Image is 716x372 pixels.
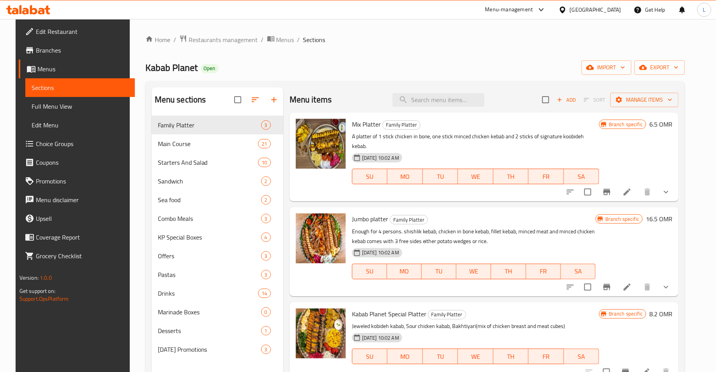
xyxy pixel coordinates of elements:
[246,90,265,109] span: Sort sections
[622,187,632,197] a: Edit menu item
[529,266,558,277] span: FR
[262,215,270,222] span: 3
[262,196,270,204] span: 2
[423,169,458,184] button: TU
[261,326,271,335] div: items
[36,139,129,148] span: Choice Groups
[158,214,261,223] div: Combo Meals
[646,213,672,224] h6: 16.5 OMR
[258,139,270,148] div: items
[158,307,261,317] span: Marinade Boxes
[25,78,135,97] a: Sections
[497,171,525,182] span: TH
[579,94,610,106] span: Select section first
[537,92,554,108] span: Select section
[261,195,271,205] div: items
[622,282,632,292] a: Edit menu item
[152,247,283,265] div: Offers3
[352,132,599,151] p: A platter of 1 stick chicken in bone, one stick minced chicken kebab and 2 sticks of signature ko...
[561,264,596,279] button: SA
[262,271,270,279] span: 3
[428,310,466,319] div: Family Platter
[390,215,428,224] div: Family Platter
[262,309,270,316] span: 0
[158,120,261,130] span: Family Platter
[352,349,387,364] button: SU
[383,120,420,129] span: Family Platter
[262,122,270,129] span: 3
[158,326,261,335] span: Desserts
[261,233,271,242] div: items
[456,264,491,279] button: WE
[382,120,421,130] div: Family Platter
[303,35,325,44] span: Sections
[661,282,671,292] svg: Show Choices
[564,266,592,277] span: SA
[40,273,52,283] span: 1.0.0
[352,227,596,246] p: Enough for 4 persons. shishlik kebab, chicken in bone kebab, fillet kebab, minced meat and minced...
[158,345,261,354] span: [DATE] Promotions
[201,65,219,72] span: Open
[554,94,579,106] button: Add
[580,184,596,200] span: Select to update
[561,183,580,201] button: sort-choices
[158,176,261,186] div: Sandwich
[189,35,258,44] span: Restaurants management
[158,139,258,148] span: Main Course
[290,94,332,106] h2: Menu items
[296,213,346,263] img: Jumbo platter
[564,349,599,364] button: SA
[598,278,616,296] button: Branch-specific-item
[261,345,271,354] div: items
[155,94,206,106] h2: Menu sections
[485,5,533,14] div: Menu-management
[458,349,493,364] button: WE
[602,215,642,223] span: Branch specific
[582,60,631,75] button: import
[606,121,646,128] span: Branch specific
[638,183,657,201] button: delete
[657,278,675,296] button: show more
[532,351,560,362] span: FR
[261,35,264,44] li: /
[158,195,261,205] span: Sea food
[261,214,271,223] div: items
[152,113,283,362] nav: Menu sections
[258,140,270,148] span: 21
[567,171,596,182] span: SA
[158,251,261,261] span: Offers
[657,183,675,201] button: show more
[588,63,625,72] span: import
[387,169,423,184] button: MO
[261,120,271,130] div: items
[158,270,261,279] span: Pastas
[201,64,219,73] div: Open
[391,351,419,362] span: MO
[352,213,388,225] span: Jumbo platter
[649,119,672,130] h6: 6.5 OMR
[262,327,270,335] span: 1
[152,134,283,153] div: Main Course21
[606,310,646,317] span: Branch specific
[152,265,283,284] div: Pastas3
[152,340,283,359] div: [DATE] Promotions3
[355,266,384,277] span: SU
[32,102,129,111] span: Full Menu View
[567,351,596,362] span: SA
[258,158,270,167] div: items
[352,118,381,130] span: Mix Platter
[352,308,426,320] span: Kabab Planet Special Platter
[261,176,271,186] div: items
[570,5,621,14] div: [GEOGRAPHIC_DATA]
[491,264,526,279] button: TH
[561,278,580,296] button: sort-choices
[390,266,419,277] span: MO
[36,214,129,223] span: Upsell
[158,158,258,167] span: Starters And Salad
[19,247,135,265] a: Grocery Checklist
[258,159,270,166] span: 10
